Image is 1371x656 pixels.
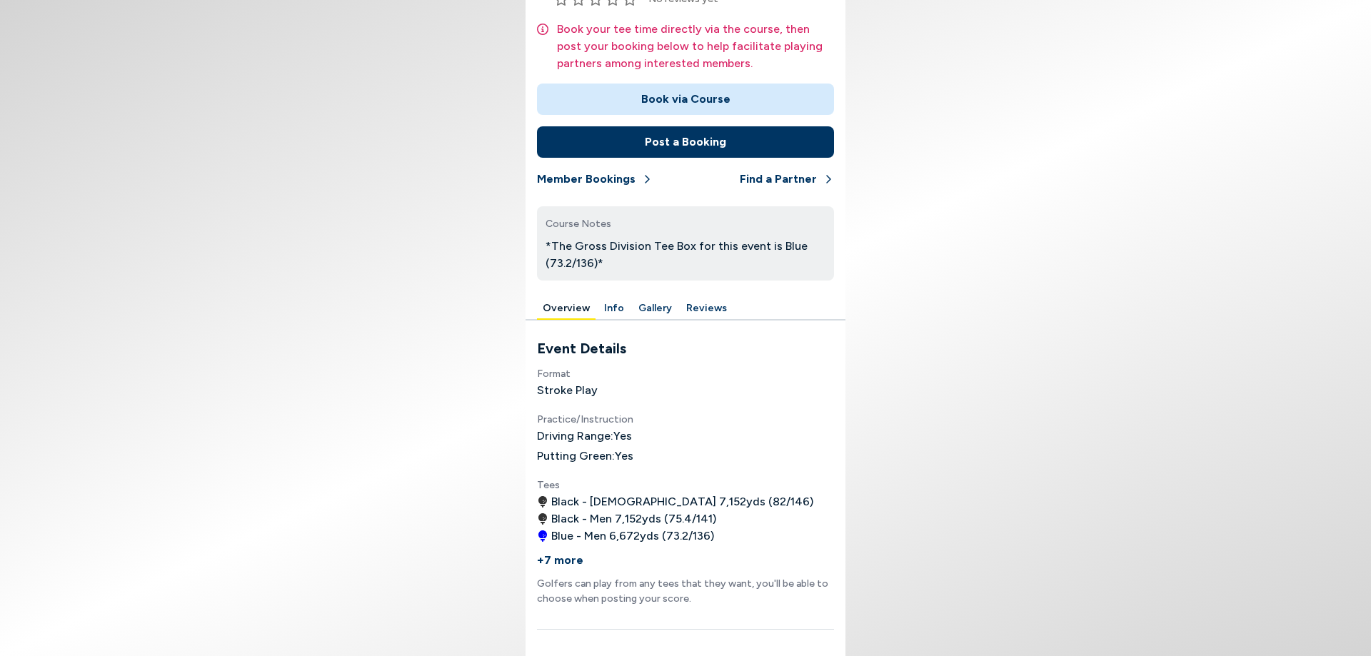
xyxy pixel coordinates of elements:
button: Post a Booking [537,126,834,158]
span: Course Notes [546,218,611,230]
button: Reviews [681,298,733,320]
h4: Putting Green: Yes [537,448,834,465]
button: Overview [537,298,596,320]
span: Blue - Men 6,672 yds ( 73.2 / 136 ) [551,528,714,545]
div: Manage your account [526,298,845,320]
button: Book via Course [537,84,834,115]
span: Practice/Instruction [537,413,633,425]
button: Info [598,298,630,320]
button: Find a Partner [740,163,834,195]
p: *The Gross Division Tee Box for this event is Blue (73.2/136)* [546,238,825,272]
h4: Driving Range: Yes [537,428,834,445]
span: Format [537,368,571,380]
p: Book your tee time directly via the course, then post your booking below to help facilitate playi... [557,21,834,72]
span: Black - Men 7,152 yds ( 75.4 / 141 ) [551,510,716,528]
p: Golfers can play from any tees that they want, you'll be able to choose when posting your score. [537,576,834,606]
button: Gallery [633,298,678,320]
span: Tees [537,479,560,491]
button: Member Bookings [537,163,653,195]
h3: Event Details [537,338,834,359]
span: Black - [DEMOGRAPHIC_DATA] 7,152 yds ( 82 / 146 ) [551,493,813,510]
h4: Stroke Play [537,382,834,399]
button: +7 more [537,545,583,576]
